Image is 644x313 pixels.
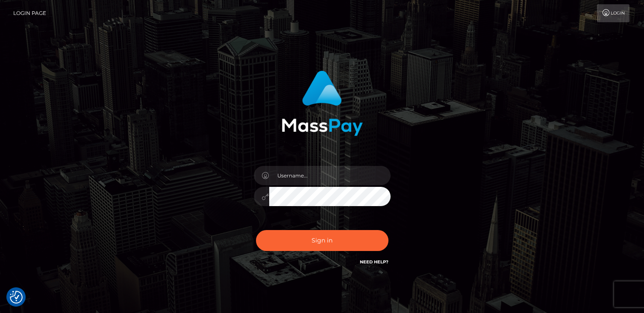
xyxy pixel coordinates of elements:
a: Need Help? [360,259,388,265]
a: Login [597,4,629,22]
input: Username... [269,166,391,185]
button: Sign in [256,230,388,251]
a: Login Page [13,4,46,22]
img: Revisit consent button [10,291,23,304]
button: Consent Preferences [10,291,23,304]
img: MassPay Login [282,71,363,136]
